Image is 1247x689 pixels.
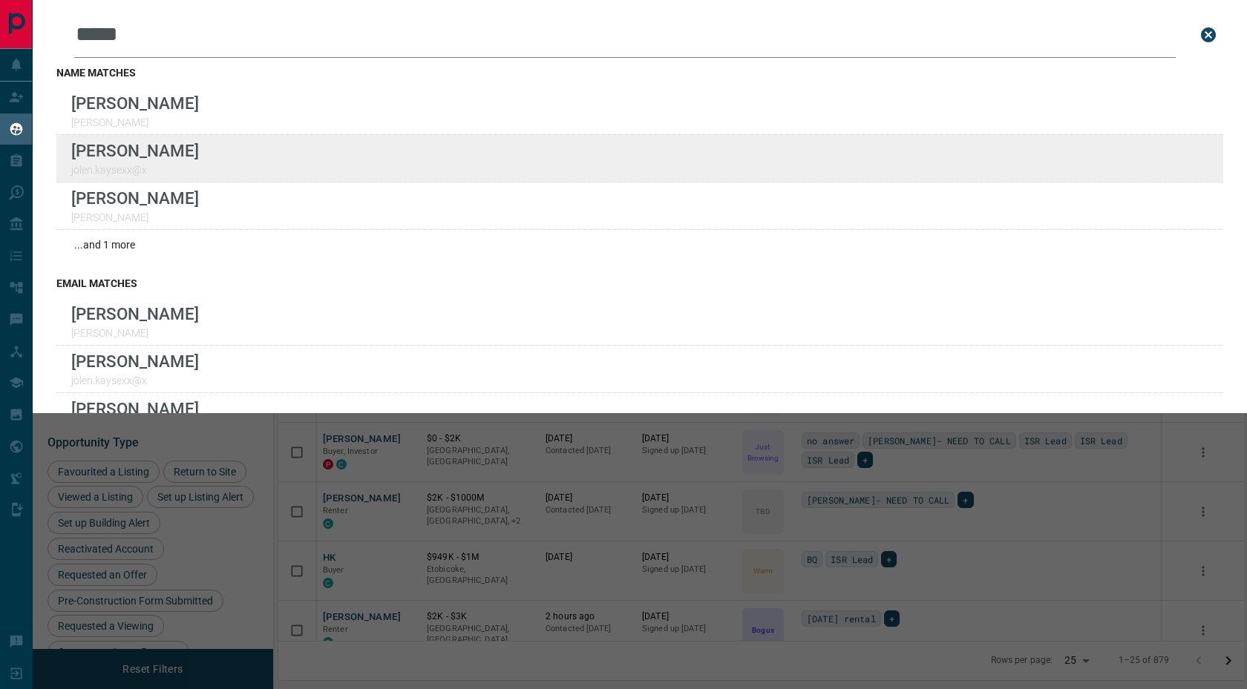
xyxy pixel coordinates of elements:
[71,141,199,160] p: [PERSON_NAME]
[71,327,199,339] p: [PERSON_NAME]
[71,375,199,386] p: jolen.kaysexx@x
[56,277,1223,289] h3: email matches
[71,116,199,128] p: [PERSON_NAME]
[71,399,199,418] p: [PERSON_NAME]
[71,164,199,176] p: jolen.kaysexx@x
[71,188,199,208] p: [PERSON_NAME]
[71,93,199,113] p: [PERSON_NAME]
[1194,20,1223,50] button: close search bar
[71,211,199,223] p: [PERSON_NAME]
[56,230,1223,260] div: ...and 1 more
[71,352,199,371] p: [PERSON_NAME]
[56,67,1223,79] h3: name matches
[71,304,199,323] p: [PERSON_NAME]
